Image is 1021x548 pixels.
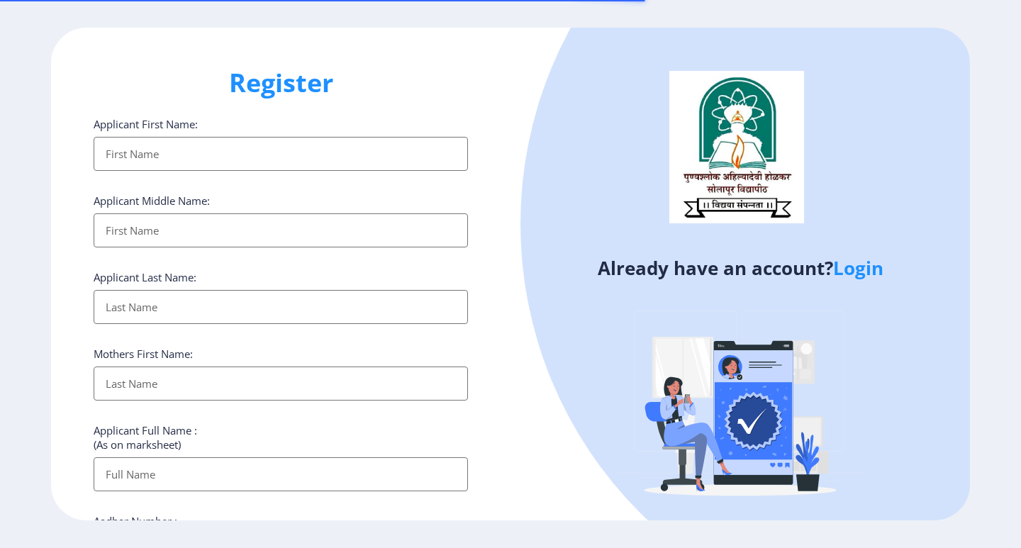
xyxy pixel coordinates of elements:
label: Applicant Full Name : (As on marksheet) [94,423,197,452]
label: Aadhar Number : [94,514,177,528]
input: Full Name [94,457,468,491]
input: Last Name [94,290,468,324]
label: Applicant First Name: [94,117,198,131]
h4: Already have an account? [521,257,959,279]
label: Applicant Middle Name: [94,194,210,208]
h1: Register [94,66,468,100]
label: Mothers First Name: [94,347,193,361]
input: Last Name [94,367,468,401]
img: logo [669,71,804,223]
input: First Name [94,213,468,247]
img: Verified-rafiki.svg [616,284,864,532]
a: Login [833,255,883,281]
label: Applicant Last Name: [94,270,196,284]
input: First Name [94,137,468,171]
